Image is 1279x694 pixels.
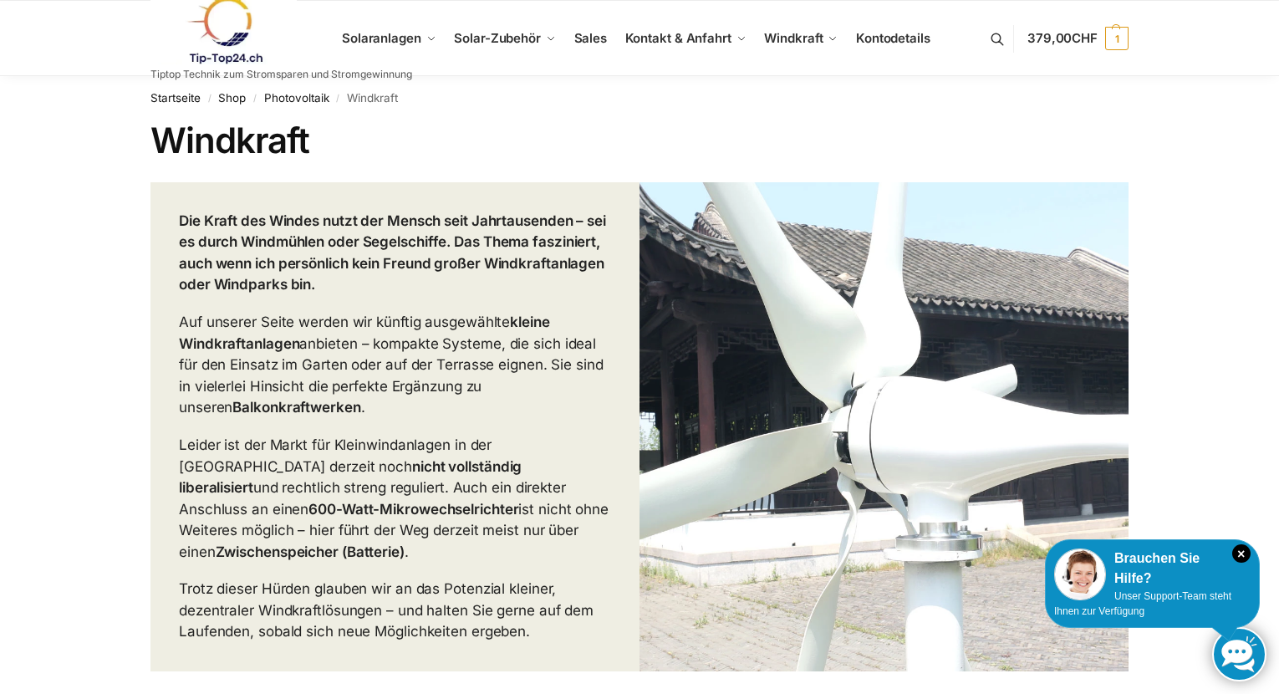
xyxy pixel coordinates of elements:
a: Shop [218,91,246,105]
p: Trotz dieser Hürden glauben wir an das Potenzial kleiner, dezentraler Windkraftlösungen – und hal... [179,579,611,643]
strong: Die Kraft des Windes nutzt der Mensch seit Jahrtausenden – sei es durch Windmühlen oder Segelschi... [179,212,606,293]
strong: Balkonkraftwerken [232,399,360,416]
p: Tiptop Technik zum Stromsparen und Stromgewinnung [150,69,412,79]
p: Leider ist der Markt für Kleinwindanlagen in der [GEOGRAPHIC_DATA] derzeit noch und rechtlich str... [179,435,611,563]
span: Solar-Zubehör [454,30,541,46]
img: Customer service [1054,549,1106,600]
a: Kontodetails [849,1,937,76]
span: 379,00 [1027,30,1098,46]
p: Auf unserer Seite werden wir künftig ausgewählte anbieten – kompakte Systeme, die sich ideal für ... [179,312,611,419]
span: Windkraft [764,30,823,46]
div: Brauchen Sie Hilfe? [1054,549,1251,589]
a: Startseite [150,91,201,105]
h1: Windkraft [150,120,1129,161]
a: 379,00CHF 1 [1027,13,1129,64]
i: Schließen [1232,544,1251,563]
a: Windkraft [757,1,845,76]
strong: 600-Watt-Mikrowechselrichter [308,501,518,518]
span: / [329,92,347,105]
a: Solar-Zubehör [447,1,563,76]
nav: Breadcrumb [150,76,1129,120]
span: 1 [1105,27,1129,50]
img: Mini Wind Turbine [639,182,1129,671]
span: Unser Support-Team steht Ihnen zur Verfügung [1054,590,1231,617]
a: Sales [567,1,614,76]
span: Solaranlagen [342,30,421,46]
span: / [246,92,263,105]
a: Photovoltaik [264,91,329,105]
strong: kleine Windkraftanlagen [179,314,550,352]
span: Sales [574,30,608,46]
a: Kontakt & Anfahrt [618,1,753,76]
span: Kontodetails [856,30,930,46]
strong: Zwischenspeicher (Batterie) [216,543,405,560]
span: Kontakt & Anfahrt [625,30,731,46]
span: CHF [1072,30,1098,46]
span: / [201,92,218,105]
